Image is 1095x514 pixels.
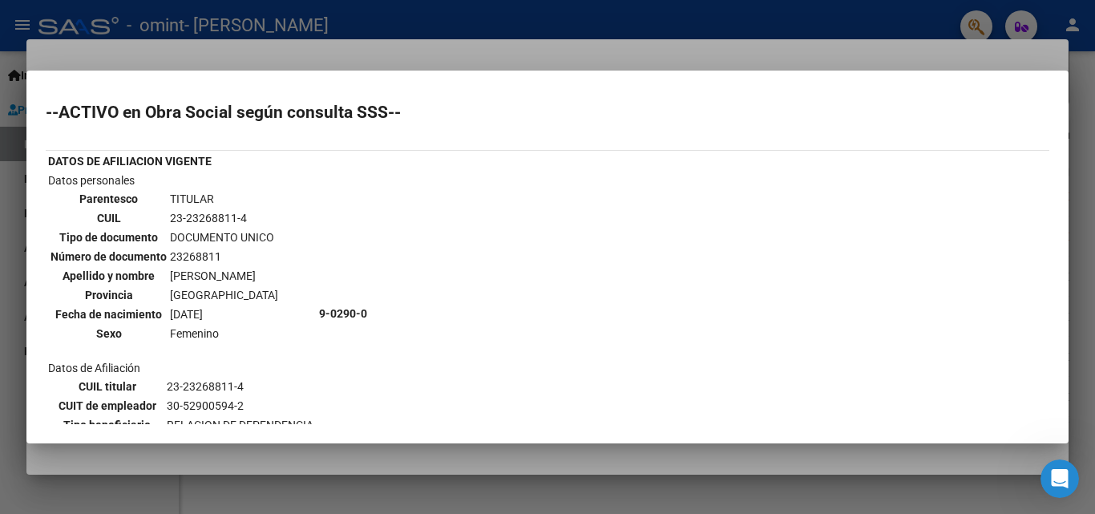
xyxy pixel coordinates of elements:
[169,286,279,304] td: [GEOGRAPHIC_DATA]
[169,248,279,265] td: 23268811
[50,378,164,395] th: CUIL titular
[50,248,168,265] th: Número de documento
[319,307,367,320] b: 9-0290-0
[50,325,168,342] th: Sexo
[169,229,279,246] td: DOCUMENTO UNICO
[47,172,317,455] td: Datos personales Datos de Afiliación
[1040,459,1079,498] iframe: Intercom live chat
[48,155,212,168] b: DATOS DE AFILIACION VIGENTE
[50,397,164,415] th: CUIT de empleador
[46,104,1049,120] h2: --ACTIVO en Obra Social según consulta SSS--
[50,229,168,246] th: Tipo de documento
[50,306,168,323] th: Fecha de nacimiento
[50,190,168,208] th: Parentesco
[50,416,164,434] th: Tipo beneficiario
[166,416,314,434] td: RELACION DE DEPENDENCIA
[166,378,314,395] td: 23-23268811-4
[169,209,279,227] td: 23-23268811-4
[169,325,279,342] td: Femenino
[50,286,168,304] th: Provincia
[166,397,314,415] td: 30-52900594-2
[50,209,168,227] th: CUIL
[169,267,279,285] td: [PERSON_NAME]
[50,267,168,285] th: Apellido y nombre
[169,190,279,208] td: TITULAR
[169,306,279,323] td: [DATE]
